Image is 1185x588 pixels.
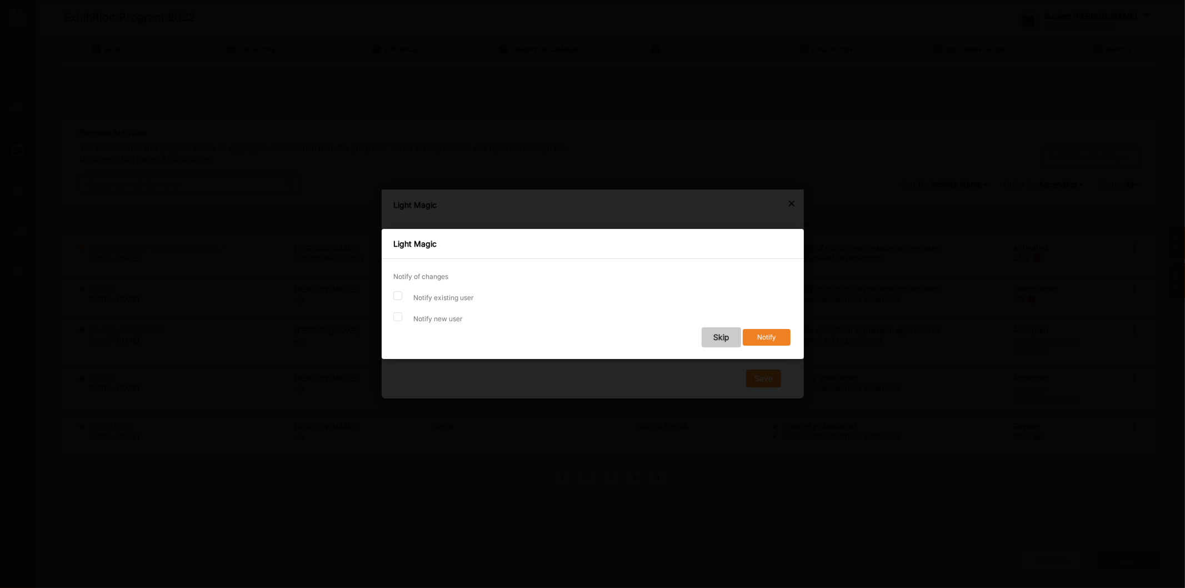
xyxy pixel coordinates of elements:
label: Notify new user [413,314,463,323]
label: Notify existing user [413,293,474,302]
div: Light Magic [382,229,804,259]
button: Skip [701,327,741,347]
label: Notify of changes [393,272,448,281]
button: Notify [743,329,791,346]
